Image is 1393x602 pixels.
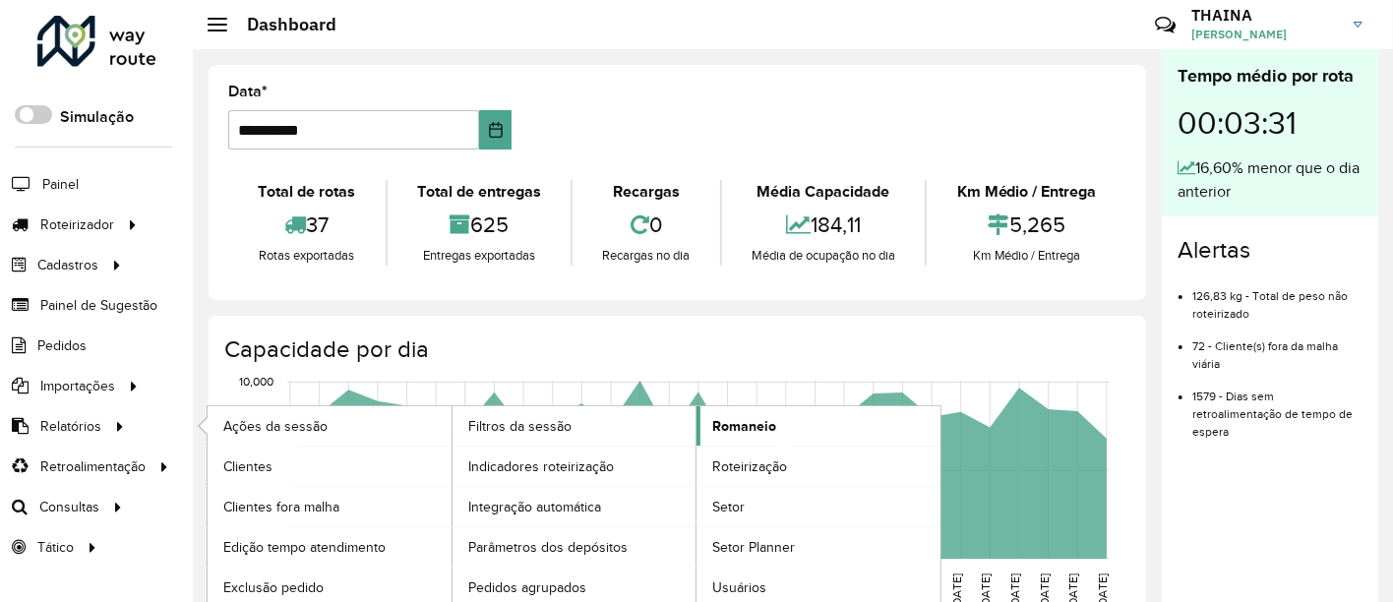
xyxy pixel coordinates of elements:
[932,180,1121,204] div: Km Médio / Entrega
[932,204,1121,246] div: 5,265
[1192,323,1363,373] li: 72 - Cliente(s) fora da malha viária
[727,246,921,266] div: Média de ocupação no dia
[40,416,101,437] span: Relatórios
[453,447,696,486] a: Indicadores roteirização
[1144,4,1186,46] a: Contato Rápido
[223,497,339,517] span: Clientes fora malha
[468,416,572,437] span: Filtros da sessão
[39,497,99,517] span: Consultas
[1178,236,1363,265] h4: Alertas
[453,487,696,526] a: Integração automática
[37,255,98,275] span: Cadastros
[208,406,452,446] a: Ações da sessão
[60,105,134,129] label: Simulação
[208,487,452,526] a: Clientes fora malha
[40,214,114,235] span: Roteirizador
[208,527,452,567] a: Edição tempo atendimento
[577,180,715,204] div: Recargas
[1191,26,1339,43] span: [PERSON_NAME]
[393,246,567,266] div: Entregas exportadas
[233,204,381,246] div: 37
[453,527,696,567] a: Parâmetros dos depósitos
[223,577,324,598] span: Exclusão pedido
[228,80,268,103] label: Data
[393,204,567,246] div: 625
[453,406,696,446] a: Filtros da sessão
[233,246,381,266] div: Rotas exportadas
[42,174,79,195] span: Painel
[40,376,115,396] span: Importações
[1192,272,1363,323] li: 126,83 kg - Total de peso não roteirizado
[1178,156,1363,204] div: 16,60% menor que o dia anterior
[577,246,715,266] div: Recargas no dia
[712,416,776,437] span: Romaneio
[577,204,715,246] div: 0
[468,577,586,598] span: Pedidos agrupados
[696,447,940,486] a: Roteirização
[727,180,921,204] div: Média Capacidade
[1178,63,1363,90] div: Tempo médio por rota
[37,537,74,558] span: Tático
[40,456,146,477] span: Retroalimentação
[223,416,328,437] span: Ações da sessão
[468,537,628,558] span: Parâmetros dos depósitos
[1191,6,1339,25] h3: THAINA
[932,246,1121,266] div: Km Médio / Entrega
[227,14,336,35] h2: Dashboard
[224,335,1126,364] h4: Capacidade por dia
[40,295,157,316] span: Painel de Sugestão
[696,527,940,567] a: Setor Planner
[1192,373,1363,441] li: 1579 - Dias sem retroalimentação de tempo de espera
[1178,90,1363,156] div: 00:03:31
[712,456,787,477] span: Roteirização
[468,497,601,517] span: Integração automática
[468,456,614,477] span: Indicadores roteirização
[712,537,795,558] span: Setor Planner
[712,497,745,517] span: Setor
[727,204,921,246] div: 184,11
[696,487,940,526] a: Setor
[696,406,940,446] a: Romaneio
[712,577,766,598] span: Usuários
[37,335,87,356] span: Pedidos
[208,447,452,486] a: Clientes
[239,376,273,389] text: 10,000
[223,537,386,558] span: Edição tempo atendimento
[393,180,567,204] div: Total de entregas
[479,110,512,150] button: Choose Date
[233,180,381,204] div: Total de rotas
[223,456,273,477] span: Clientes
